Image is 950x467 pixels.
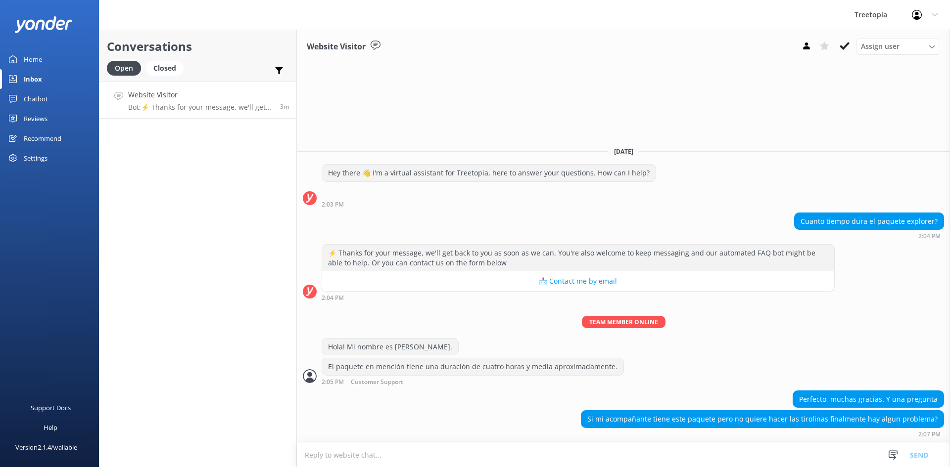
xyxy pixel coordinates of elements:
[608,147,639,156] span: [DATE]
[918,431,941,437] strong: 2:07 PM
[24,128,61,148] div: Recommend
[99,82,296,119] a: Website VisitorBot:⚡ Thanks for your message, we'll get back to you as soon as we can. You're als...
[24,69,42,89] div: Inbox
[322,294,835,301] div: 02:04pm 20-Aug-2025 (UTC -06:00) America/Mexico_City
[307,41,366,53] h3: Website Visitor
[794,232,944,239] div: 02:04pm 20-Aug-2025 (UTC -06:00) America/Mexico_City
[128,89,273,100] h4: Website Visitor
[582,316,665,328] span: Team member online
[107,62,146,73] a: Open
[146,61,184,76] div: Closed
[322,379,344,385] strong: 2:05 PM
[107,61,141,76] div: Open
[280,102,289,111] span: 02:04pm 20-Aug-2025 (UTC -06:00) America/Mexico_City
[146,62,189,73] a: Closed
[15,16,72,33] img: yonder-white-logo.png
[795,213,944,230] div: Cuanto tiempo dura el paquete explorer?
[322,245,834,271] div: ⚡ Thanks for your message, we'll get back to you as soon as we can. You're also welcome to keep m...
[581,430,944,437] div: 02:07pm 20-Aug-2025 (UTC -06:00) America/Mexico_City
[322,378,624,385] div: 02:05pm 20-Aug-2025 (UTC -06:00) America/Mexico_City
[861,41,900,52] span: Assign user
[322,295,344,301] strong: 2:04 PM
[322,358,623,375] div: El paquete en mención tiene una duración de cuatro horas y media aproximadamente.
[24,89,48,109] div: Chatbot
[322,339,458,355] div: Hola! Mi nombre es [PERSON_NAME].
[351,379,403,385] span: Customer Support
[856,39,940,54] div: Assign User
[15,437,77,457] div: Version 2.1.4 Available
[44,418,57,437] div: Help
[322,271,834,291] button: 📩 Contact me by email
[24,148,47,168] div: Settings
[128,103,273,112] p: Bot: ⚡ Thanks for your message, we'll get back to you as soon as we can. You're also welcome to k...
[322,201,656,208] div: 02:03pm 20-Aug-2025 (UTC -06:00) America/Mexico_City
[581,411,944,427] div: Si mi acompañante tiene este paquete pero no quiere hacer las tirolinas finalmente hay algun prob...
[24,49,42,69] div: Home
[322,165,656,181] div: Hey there 👋 I'm a virtual assistant for Treetopia, here to answer your questions. How can I help?
[31,398,71,418] div: Support Docs
[793,391,944,408] div: Perfecto, muchas gracias. Y una pregunta
[918,233,941,239] strong: 2:04 PM
[24,109,47,128] div: Reviews
[322,202,344,208] strong: 2:03 PM
[107,37,289,56] h2: Conversations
